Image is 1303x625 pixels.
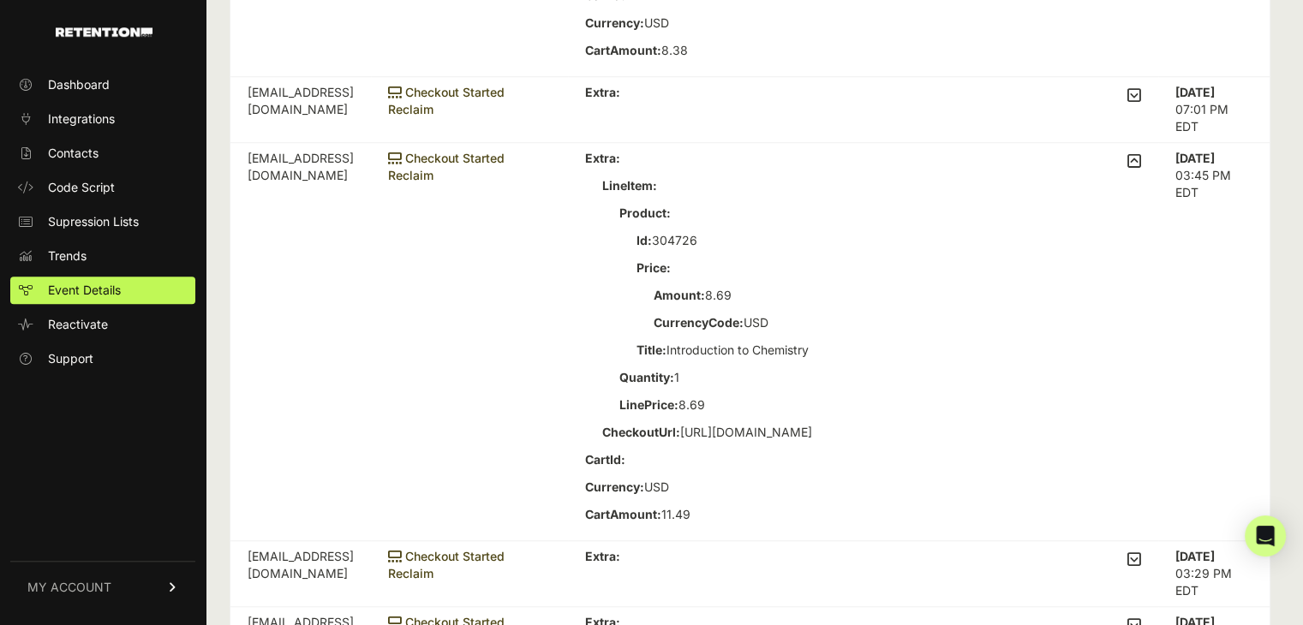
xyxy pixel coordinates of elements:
strong: Currency: [585,479,644,494]
td: 03:45 PM EDT [1158,143,1270,541]
strong: [DATE] [1175,85,1215,99]
span: Reactivate [48,316,108,333]
p: [URL][DOMAIN_NAME] [602,424,812,441]
span: Support [48,350,93,367]
td: [EMAIL_ADDRESS][DOMAIN_NAME] [230,541,371,607]
td: 03:29 PM EDT [1158,541,1270,607]
p: USD [585,479,812,496]
td: [EMAIL_ADDRESS][DOMAIN_NAME] [230,143,371,541]
p: 8.69 [619,396,812,414]
a: Reactivate [10,311,195,338]
a: MY ACCOUNT [10,561,195,613]
span: MY ACCOUNT [27,579,111,596]
strong: Currency: [585,15,644,30]
p: USD [654,314,812,331]
p: 11.49 [585,506,812,523]
strong: CheckoutUrl: [602,425,680,439]
strong: LinePrice: [619,397,678,412]
span: Supression Lists [48,213,139,230]
strong: Quantity: [619,370,674,384]
a: Event Details [10,277,195,304]
strong: [DATE] [1175,549,1215,563]
strong: CartAmount: [585,43,661,57]
strong: Extra: [585,549,620,563]
a: Integrations [10,105,195,133]
td: 07:01 PM EDT [1158,77,1270,143]
strong: Title: [637,342,666,357]
a: Trends [10,242,195,270]
div: Open Intercom Messenger [1245,515,1286,557]
p: 304726 [637,232,812,249]
a: Support [10,345,195,372]
span: Code Script [48,179,115,196]
span: Trends [48,247,87,265]
strong: LineItem: [602,178,657,193]
a: Contacts [10,140,195,167]
strong: Extra: [585,151,620,165]
img: Retention.com [56,27,152,37]
strong: Amount: [654,288,705,302]
a: Dashboard [10,71,195,98]
a: Code Script [10,174,195,201]
strong: Id: [637,233,652,247]
span: Checkout Started Reclaim [388,549,505,580]
p: 1 [619,369,812,386]
span: Dashboard [48,76,110,93]
span: Contacts [48,145,99,162]
span: Checkout Started Reclaim [388,85,505,116]
strong: Extra: [585,85,620,99]
p: USD [585,15,826,32]
strong: CurrencyCode: [654,315,744,330]
span: Integrations [48,110,115,128]
strong: Price: [637,260,671,275]
td: [EMAIL_ADDRESS][DOMAIN_NAME] [230,77,371,143]
p: 8.38 [585,42,826,59]
p: Introduction to Chemistry [637,342,812,359]
strong: CartAmount: [585,507,661,521]
p: 8.69 [654,287,812,304]
span: Event Details [48,282,121,299]
strong: [DATE] [1175,151,1215,165]
strong: Product: [619,205,671,220]
span: Checkout Started Reclaim [388,151,505,182]
a: Supression Lists [10,208,195,235]
strong: CartId: [585,452,625,467]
